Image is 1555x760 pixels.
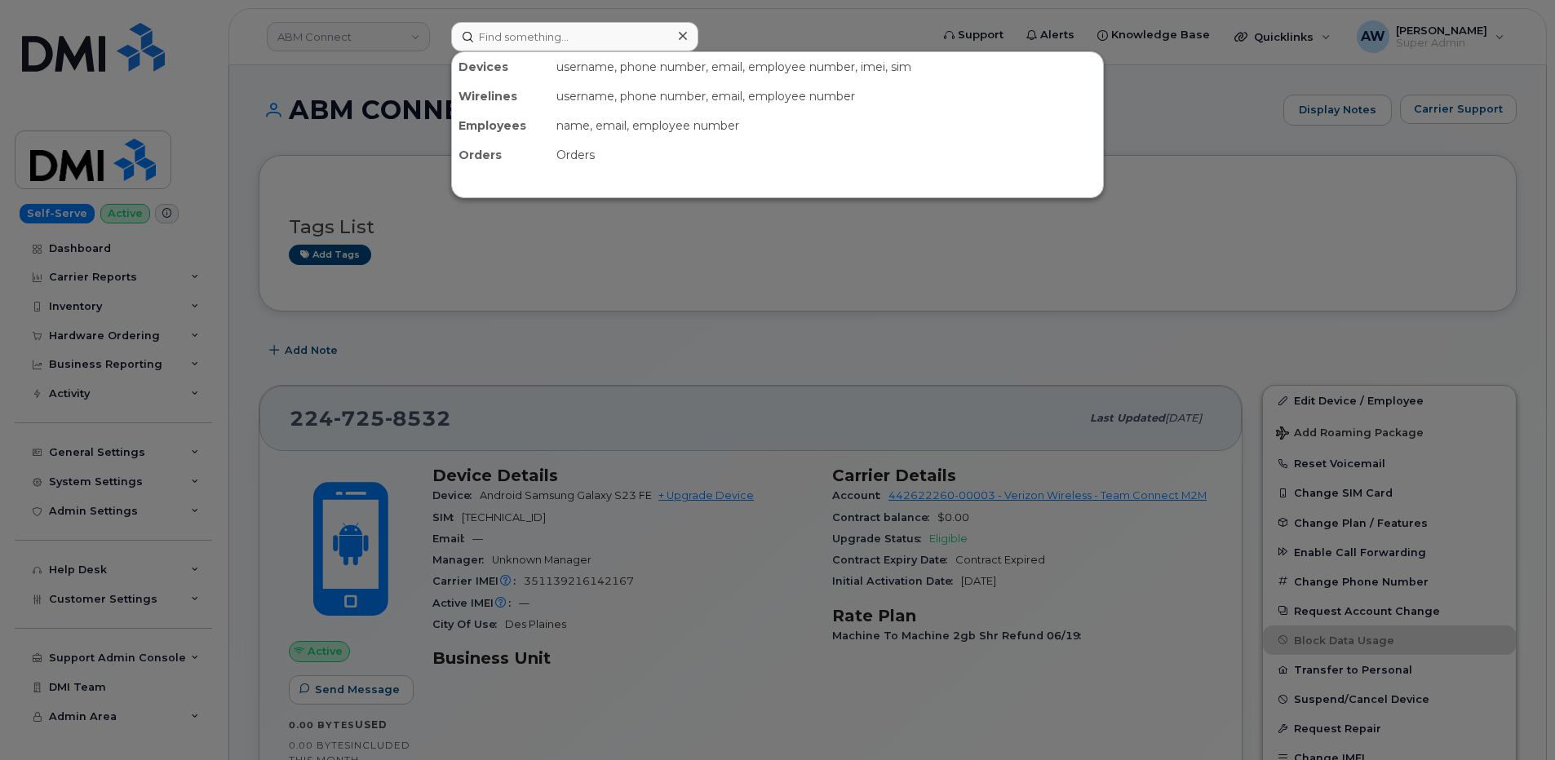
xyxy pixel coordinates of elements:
[550,111,1103,140] div: name, email, employee number
[550,82,1103,111] div: username, phone number, email, employee number
[452,82,550,111] div: Wirelines
[550,140,1103,170] div: Orders
[452,111,550,140] div: Employees
[550,52,1103,82] div: username, phone number, email, employee number, imei, sim
[452,140,550,170] div: Orders
[452,52,550,82] div: Devices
